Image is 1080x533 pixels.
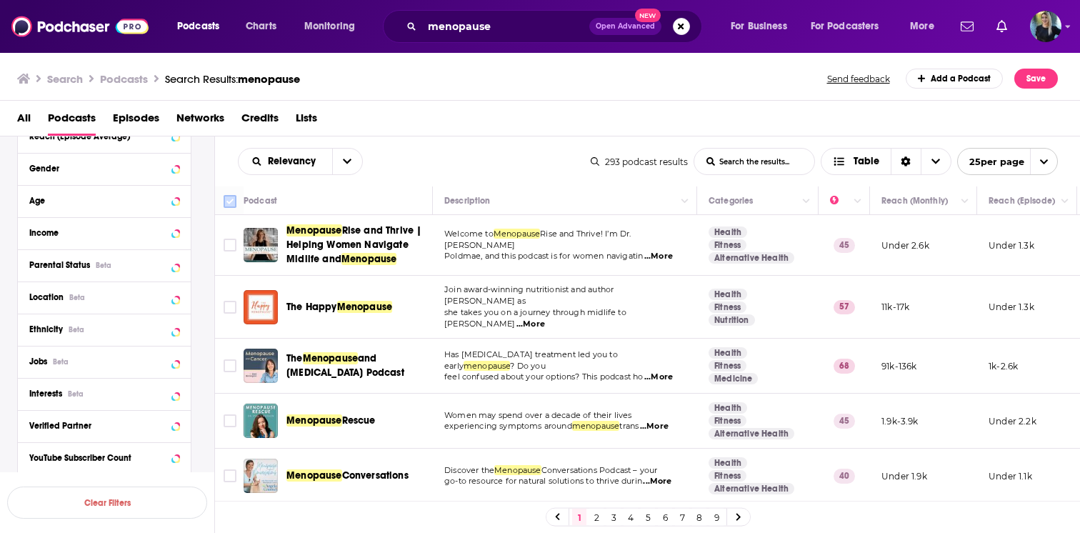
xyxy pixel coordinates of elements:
button: Send feedback [823,73,894,85]
p: Under 1.3k [989,301,1034,313]
img: The Happy Menopause [244,290,278,324]
div: Reach (Episode) [989,192,1055,209]
a: Menopause Rescue [244,404,278,438]
div: Description [444,192,490,209]
span: menopause [464,361,511,371]
span: Episodes [113,106,159,136]
p: Under 2.6k [881,239,929,251]
span: Discover the [444,465,494,475]
button: Parental StatusBeta [29,256,179,274]
a: Fitness [709,415,746,427]
span: Jobs [29,357,47,367]
img: User Profile [1030,11,1061,42]
div: Reach (Episode Average) [29,131,167,141]
a: Alternative Health [709,428,794,439]
p: 45 [834,238,855,252]
button: Income [29,224,179,241]
div: Search Results: [165,72,300,86]
a: All [17,106,31,136]
div: Reach (Monthly) [881,192,948,209]
span: Table [854,156,879,166]
p: 91k-136k [881,360,916,372]
p: 11k-17k [881,301,909,313]
button: Show profile menu [1030,11,1061,42]
h3: Search [47,72,83,86]
a: Nutrition [709,314,755,326]
button: Age [29,191,179,209]
p: 57 [834,300,855,314]
button: Column Actions [676,193,694,210]
span: Location [29,292,64,302]
span: Credits [241,106,279,136]
span: Parental Status [29,260,90,270]
button: Clear Filters [7,487,207,519]
span: she takes you on a journey through midlife to [PERSON_NAME] [444,307,626,329]
div: Categories [709,192,753,209]
span: Podcasts [177,16,219,36]
span: Menopause [286,224,342,236]
span: Charts [246,16,276,36]
span: ...More [516,319,545,330]
span: 25 per page [958,151,1024,173]
a: Health [709,226,747,238]
button: open menu [167,15,238,38]
a: Fitness [709,239,746,251]
a: Fitness [709,302,746,313]
button: open menu [239,156,332,166]
a: Networks [176,106,224,136]
a: 5 [641,509,655,526]
button: open menu [801,15,900,38]
div: Beta [53,357,69,367]
span: Conversations Podcast – your [541,465,658,475]
span: Rise and Thrive! I’m Dr. [PERSON_NAME] [444,229,631,250]
p: 45 [834,414,855,428]
button: open menu [721,15,805,38]
a: The HappyMenopause [286,300,392,314]
a: Add a Podcast [906,69,1004,89]
a: 1 [572,509,586,526]
span: Has [MEDICAL_DATA] treatment led you to early [444,349,618,371]
button: Gender [29,159,179,177]
button: Column Actions [798,193,815,210]
span: ...More [640,421,669,432]
span: Menopause [286,414,342,427]
span: New [635,9,661,22]
span: ...More [644,372,673,383]
a: MenopauseRescue [286,414,376,428]
p: 68 [834,359,855,373]
button: Open AdvancedNew [589,18,661,35]
button: YouTube Subscriber Count [29,449,179,467]
span: For Podcasters [811,16,879,36]
span: Women may spend over a decade of their lives [444,410,632,420]
span: Lists [296,106,317,136]
a: Health [709,457,747,469]
a: Podcasts [48,106,96,136]
div: Income [29,228,167,238]
div: YouTube Subscriber Count [29,453,167,463]
a: Alternative Health [709,483,794,494]
span: trans [619,421,639,431]
span: Toggle select row [224,359,236,372]
div: Search podcasts, credits, & more... [396,10,716,43]
a: TheMenopauseand [MEDICAL_DATA] Podcast [286,352,428,380]
h3: Podcasts [100,72,148,86]
a: Show notifications dropdown [991,14,1013,39]
button: open menu [294,15,374,38]
div: Beta [69,293,85,302]
button: LocationBeta [29,288,179,306]
a: 6 [658,509,672,526]
span: Welcome to [444,229,494,239]
div: Verified Partner [29,421,167,431]
a: Medicine [709,373,758,384]
a: 9 [709,509,724,526]
a: 2 [589,509,604,526]
button: Column Actions [956,193,974,210]
a: Health [709,289,747,300]
p: 1.9k-3.9k [881,415,919,427]
a: Health [709,402,747,414]
span: ? Do you [510,361,545,371]
button: open menu [900,15,952,38]
a: 8 [692,509,706,526]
